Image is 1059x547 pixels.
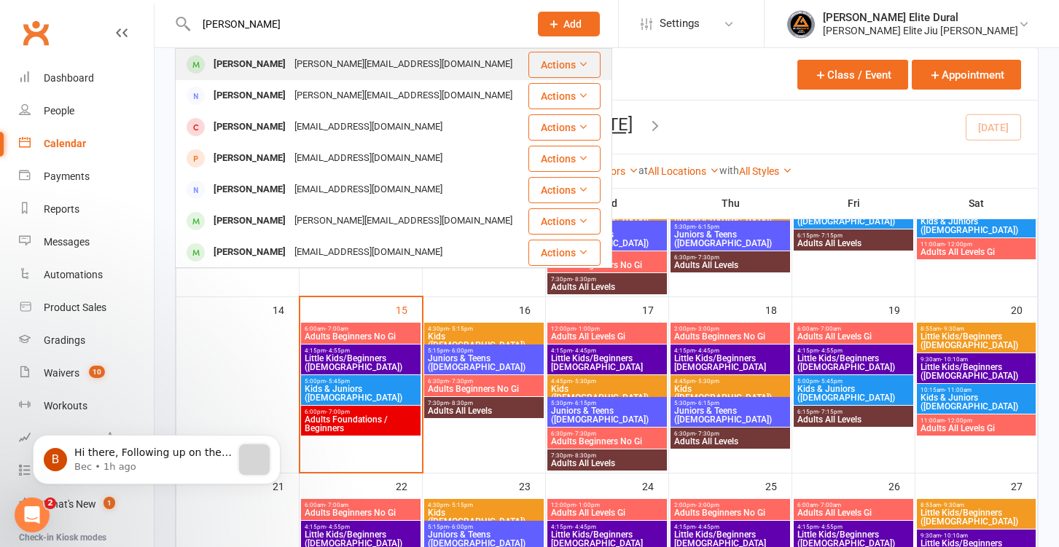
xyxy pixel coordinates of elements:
a: All Locations [648,165,719,177]
span: Adults Beginners No Gi [427,385,541,393]
span: - 12:00pm [945,241,972,248]
span: Little Kids/Beginners ([DEMOGRAPHIC_DATA]) [920,508,1033,526]
span: - 4:45pm [572,524,596,530]
span: Kids & Juniors ([DEMOGRAPHIC_DATA]) [797,385,910,402]
span: 4:45pm [550,378,664,385]
span: Adults Beginners No Gi [550,437,664,446]
div: Automations [44,269,103,280]
span: - 6:00pm [449,524,473,530]
span: 4:15pm [550,524,664,530]
span: 10 [89,366,105,378]
span: Adults All Levels [797,239,910,248]
div: [PERSON_NAME][EMAIL_ADDRESS][DOMAIN_NAME] [290,54,517,75]
div: [PERSON_NAME] [209,85,290,106]
span: - 9:30am [941,502,964,508]
span: 4:30pm [427,326,541,332]
span: 4:15pm [797,347,910,354]
a: Gradings [19,324,154,357]
span: 11:00am [920,417,1033,424]
span: 6:15pm [797,232,910,239]
a: Payments [19,160,154,193]
div: 17 [642,297,668,321]
img: thumb_image1702864552.png [786,9,816,39]
span: Adults All Levels Gi [920,424,1033,433]
div: 23 [519,473,545,497]
span: - 4:45pm [695,347,719,354]
div: 24 [642,473,668,497]
button: Actions [528,177,601,203]
span: - 5:30pm [572,378,596,385]
a: Messages [19,226,154,259]
span: - 4:55pm [818,524,843,530]
span: Kids ([DEMOGRAPHIC_DATA]) [673,385,787,402]
span: Adults All Levels [550,283,664,291]
span: 6:15pm [797,409,910,415]
span: 12:00pm [550,502,664,508]
button: Class / Event [797,60,908,90]
div: 15 [396,297,422,321]
span: 4:15pm [550,347,664,354]
div: [PERSON_NAME][EMAIL_ADDRESS][DOMAIN_NAME] [290,85,517,106]
div: [PERSON_NAME][EMAIL_ADDRESS][DOMAIN_NAME] [290,210,517,232]
span: 5:30pm [673,224,787,230]
strong: at [638,165,648,176]
span: 7:30pm [427,400,541,406]
a: Clubworx [17,15,54,51]
span: - 10:10am [941,356,968,363]
div: Reports [44,203,79,215]
div: Payments [44,170,90,182]
span: - 3:00pm [695,502,719,508]
span: 11:00am [920,241,1033,248]
span: Adults Foundations / Beginners [304,415,418,433]
span: 6:00am [304,502,418,508]
span: - 5:15pm [449,502,473,508]
span: Adults All Levels Gi [550,508,664,517]
span: Settings [660,7,700,40]
div: 14 [273,297,299,321]
span: - 1:00pm [576,502,600,508]
span: - 7:00am [325,326,348,332]
span: - 6:15pm [695,224,719,230]
span: - 7:30pm [695,254,719,261]
span: 5:30pm [673,400,787,406]
a: Automations [19,259,154,291]
span: Juniors & Teens ([DEMOGRAPHIC_DATA]) [427,354,541,371]
span: Adults Beginners No Gi [673,508,787,517]
span: 8:55am [920,326,1033,332]
span: Adults Beginners No Gi [304,332,418,341]
span: 2:00pm [673,502,787,508]
a: All Styles [739,165,792,177]
span: Little Kids/Beginners ([DEMOGRAPHIC_DATA]) [797,354,910,371]
button: Actions [528,240,601,266]
iframe: Intercom notifications message [11,406,302,508]
span: 4:30pm [427,502,541,508]
th: Sat [915,188,1038,219]
span: 6:00am [797,502,910,508]
span: - 5:15pm [449,326,473,332]
a: Calendar [19,127,154,160]
a: Workouts [19,390,154,422]
span: 4:15pm [304,347,418,354]
span: 6:00am [797,326,910,332]
span: 5:00pm [304,378,418,385]
span: - 4:55pm [326,347,350,354]
div: 18 [765,297,792,321]
div: 22 [396,473,422,497]
div: [EMAIL_ADDRESS][DOMAIN_NAME] [290,242,447,263]
span: 6:00am [304,326,418,332]
span: Adults All Levels [797,415,910,424]
button: Actions [528,52,601,78]
span: - 6:15pm [695,400,719,406]
span: Little Kids/Beginners [DEMOGRAPHIC_DATA] [550,354,664,371]
span: Kids & Juniors ([DEMOGRAPHIC_DATA]) [920,217,1033,235]
span: 6:30pm [673,254,787,261]
div: [PERSON_NAME] [209,54,290,75]
span: Adults All Levels Gi [797,508,910,517]
div: 26 [888,473,915,497]
span: Juniors & Teens ([DEMOGRAPHIC_DATA]) [673,406,787,424]
span: 5:30pm [550,400,664,406]
span: 4:15pm [673,524,787,530]
span: Adults Beginners No Gi [673,332,787,341]
span: 10:15am [920,387,1033,393]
